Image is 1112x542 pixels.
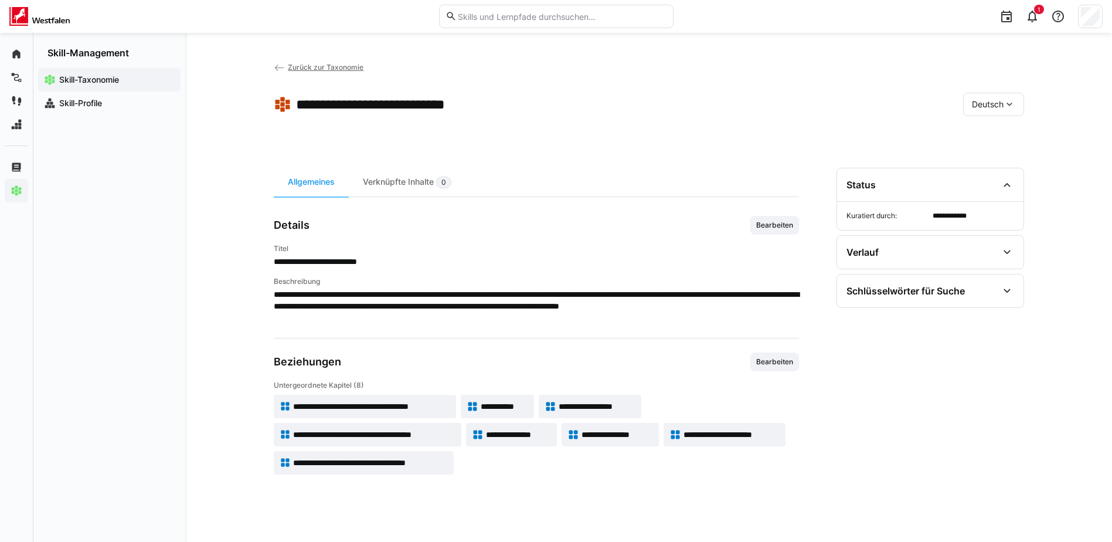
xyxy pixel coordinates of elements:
[274,63,364,72] a: Zurück zur Taxonomie
[288,63,363,72] span: Zurück zur Taxonomie
[750,216,799,235] button: Bearbeiten
[1038,6,1040,13] span: 1
[846,285,965,297] div: Schlüsselwörter für Suche
[846,246,879,258] div: Verlauf
[750,353,799,371] button: Bearbeiten
[274,219,310,232] h3: Details
[274,244,799,253] h4: Titel
[972,99,1004,110] span: Deutsch
[755,221,794,230] span: Bearbeiten
[274,277,799,286] h4: Beschreibung
[457,11,666,22] input: Skills und Lernpfade durchsuchen…
[274,168,349,197] div: Allgemeines
[846,179,876,191] div: Status
[274,381,799,390] h4: Untergeordnete Kapitel (8)
[441,178,446,187] span: 0
[349,168,465,197] div: Verknüpfte Inhalte
[274,355,341,368] h3: Beziehungen
[755,357,794,367] span: Bearbeiten
[846,211,928,221] span: Kuratiert durch:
